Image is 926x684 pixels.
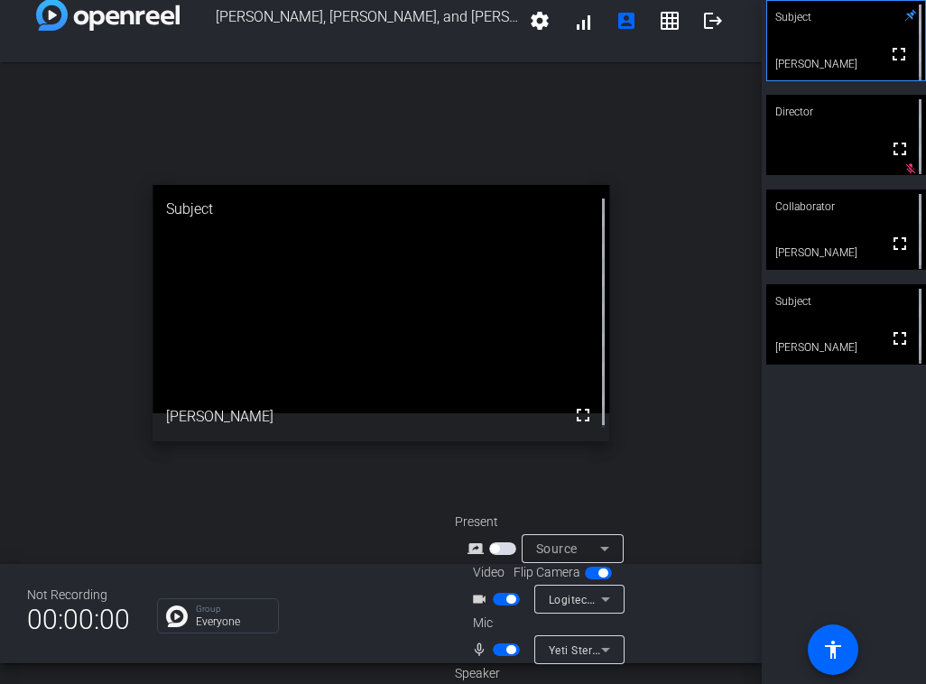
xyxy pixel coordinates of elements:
mat-icon: mic_none [471,639,493,661]
mat-icon: fullscreen [889,233,911,254]
div: Not Recording [27,586,130,605]
mat-icon: screen_share_outline [468,538,489,559]
p: Group [196,605,269,614]
div: Speaker [455,664,563,683]
mat-icon: grid_on [659,10,681,32]
div: Present [455,513,635,531]
img: Chat Icon [166,605,188,627]
div: Subject [766,284,926,319]
mat-icon: fullscreen [572,404,594,426]
span: 00:00:00 [27,597,130,642]
mat-icon: logout [702,10,724,32]
mat-icon: videocam_outline [471,588,493,610]
div: Subject [153,185,609,234]
span: Source [536,541,578,556]
mat-icon: fullscreen [888,43,910,65]
span: Yeti Stereo Microphone (046d:0ab7) [549,642,739,657]
div: Mic [455,614,635,633]
mat-icon: settings [529,10,551,32]
span: Flip Camera [514,563,580,582]
span: Logitech BRIO (046d:085e) [549,592,690,606]
div: Director [766,95,926,129]
mat-icon: account_box [616,10,637,32]
span: Video [473,563,505,582]
mat-icon: accessibility [822,639,844,661]
mat-icon: fullscreen [889,328,911,349]
div: Collaborator [766,189,926,224]
mat-icon: fullscreen [889,138,911,160]
p: Everyone [196,616,269,627]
